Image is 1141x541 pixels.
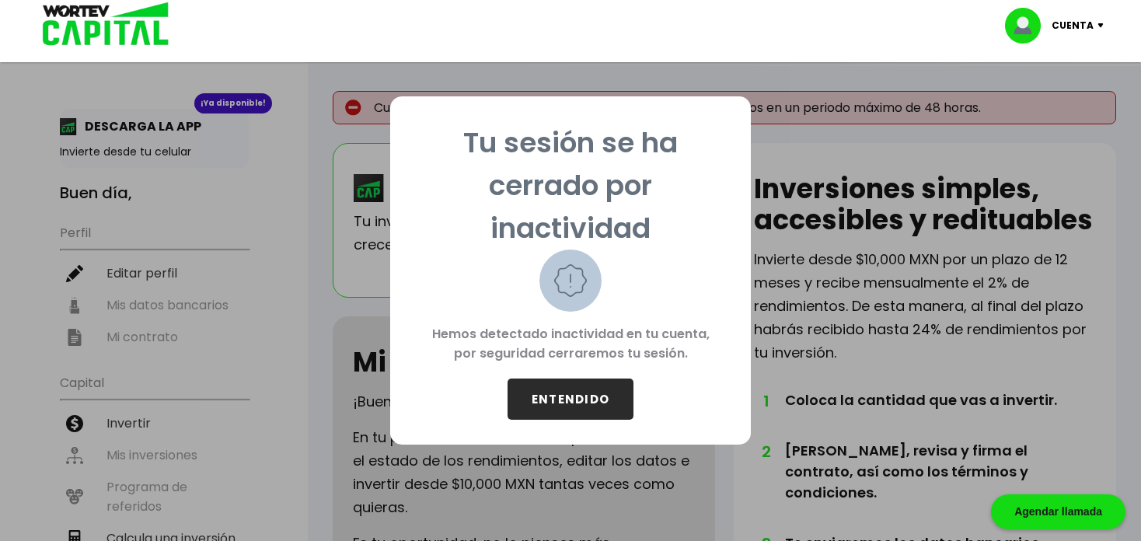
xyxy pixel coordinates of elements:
p: Cuenta [1052,14,1094,37]
p: Hemos detectado inactividad en tu cuenta, por seguridad cerraremos tu sesión. [415,312,726,379]
img: profile-image [1005,8,1052,44]
div: Agendar llamada [991,494,1125,529]
button: ENTENDIDO [508,379,633,420]
img: warning [539,250,602,312]
img: icon-down [1094,23,1115,28]
p: Tu sesión se ha cerrado por inactividad [415,121,726,250]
